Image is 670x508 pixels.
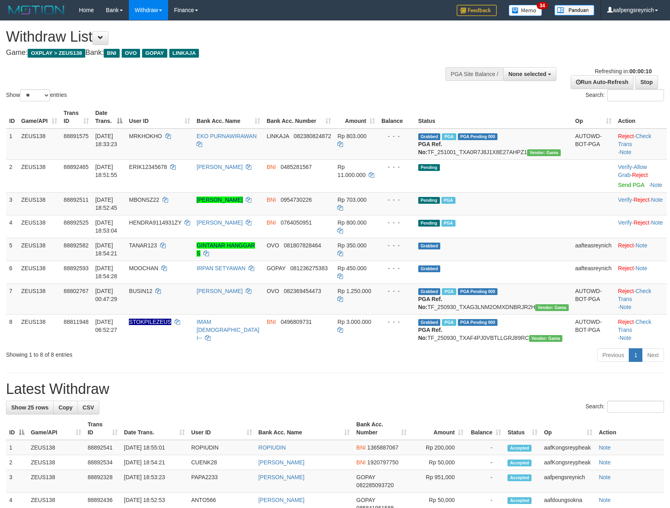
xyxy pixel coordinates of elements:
[129,197,159,203] span: MBONSZ22
[508,474,532,481] span: Accepted
[129,242,157,249] span: TANAR123
[18,192,60,215] td: ZEUS138
[618,164,647,178] span: ·
[281,164,312,170] span: Copy 0485281567 to clipboard
[18,215,60,238] td: ZEUS138
[18,129,60,160] td: ZEUS138
[28,417,84,440] th: Game/API: activate to sort column ascending
[58,404,72,411] span: Copy
[64,197,88,203] span: 88892511
[595,68,652,74] span: Refreshing in:
[618,219,632,226] a: Verify
[6,89,67,101] label: Show entries
[6,381,664,397] h1: Latest Withdraw
[197,219,243,226] a: [PERSON_NAME]
[18,159,60,192] td: ZEUS138
[290,265,327,271] span: Copy 081236275383 to clipboard
[129,265,158,271] span: MOOCHAN
[259,459,305,466] a: [PERSON_NAME]
[267,319,276,325] span: BNI
[529,335,563,342] span: Vendor URL: https://trx31.1velocity.biz
[458,133,498,140] span: PGA Pending
[82,404,94,411] span: CSV
[129,319,171,325] span: Nama rekening ada tanda titik/strip, harap diedit
[28,440,84,455] td: ZEUS138
[18,283,60,314] td: ZEUS138
[441,220,455,227] span: Marked by aafpengsreynich
[418,164,440,171] span: Pending
[554,5,594,16] img: panduan.png
[418,133,441,140] span: Grabbed
[618,164,632,170] a: Verify
[259,497,305,503] a: [PERSON_NAME]
[467,440,504,455] td: -
[267,219,276,226] span: BNI
[615,106,667,129] th: Action
[197,242,255,257] a: GINTANAR HANGGAR S
[6,261,18,283] td: 6
[541,440,596,455] td: aafKongsreypheak
[618,197,632,203] a: Verify
[95,133,117,147] span: [DATE] 18:33:23
[537,2,548,9] span: 34
[6,470,28,493] td: 3
[509,5,542,16] img: Button%20Memo.svg
[635,75,658,89] a: Stop
[618,288,651,302] a: Check Trans
[418,197,440,204] span: Pending
[337,242,366,249] span: Rp 350.000
[629,348,642,362] a: 1
[415,106,572,129] th: Status
[188,470,255,493] td: PAPA2233
[367,444,399,451] span: Copy 1365887067 to clipboard
[6,238,18,261] td: 5
[599,474,611,480] a: Note
[267,164,276,170] span: BNI
[77,401,99,414] a: CSV
[467,455,504,470] td: -
[6,401,54,414] a: Show 25 rows
[284,242,321,249] span: Copy 081807828464 to clipboard
[615,215,667,238] td: · ·
[28,455,84,470] td: ZEUS138
[599,459,611,466] a: Note
[535,304,569,311] span: Vendor URL: https://trx31.1velocity.biz
[263,106,334,129] th: Bank Acc. Number: activate to sort column ascending
[337,133,366,139] span: Rp 803.000
[267,265,285,271] span: GOPAY
[6,29,439,45] h1: Withdraw List
[642,348,664,362] a: Next
[618,319,634,325] a: Reject
[618,182,644,188] a: Send PGA
[378,106,415,129] th: Balance
[442,319,456,326] span: Marked by aafsreyleap
[197,164,243,170] a: [PERSON_NAME]
[410,455,467,470] td: Rp 50,000
[259,474,305,480] a: [PERSON_NAME]
[418,141,442,155] b: PGA Ref. No:
[615,159,667,192] td: · ·
[95,242,117,257] span: [DATE] 18:54:21
[18,238,60,261] td: ZEUS138
[6,347,273,359] div: Showing 1 to 8 of 8 entries
[508,445,532,452] span: Accepted
[442,133,456,140] span: Marked by aafpengsreynich
[541,455,596,470] td: aafKongsreypheak
[381,196,412,204] div: - - -
[193,106,263,129] th: Bank Acc. Name: activate to sort column ascending
[95,288,117,302] span: [DATE] 00:47:29
[650,182,662,188] a: Note
[337,319,371,325] span: Rp 3.000.000
[572,129,615,160] td: AUTOWD-BOT-PGA
[121,455,188,470] td: [DATE] 18:54:21
[381,219,412,227] div: - - -
[620,335,632,341] a: Note
[28,470,84,493] td: ZEUS138
[381,264,412,272] div: - - -
[53,401,78,414] a: Copy
[188,440,255,455] td: ROPIUDIN
[64,133,88,139] span: 88891575
[197,288,243,294] a: [PERSON_NAME]
[629,68,652,74] strong: 00:00:10
[541,470,596,493] td: aafpengsreynich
